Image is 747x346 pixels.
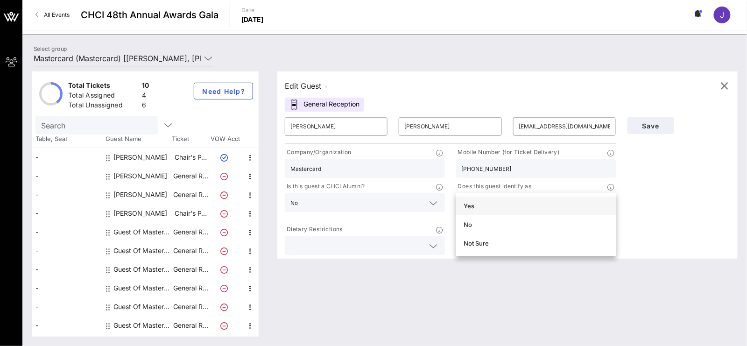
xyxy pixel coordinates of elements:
span: Need Help? [202,87,245,95]
span: VOW Acct [209,134,242,144]
p: Company/Organization [285,148,352,157]
div: - [32,223,102,241]
div: 4 [142,91,149,102]
button: clear icon [417,198,423,208]
input: Last Name* [404,119,496,134]
div: No [464,221,609,228]
p: Chair's P… [172,148,210,167]
div: Guest Of Mastercard [113,279,172,297]
p: Is this guest a CHCI Alumni? [285,182,365,191]
p: Does this guest identify as [DEMOGRAPHIC_DATA]/[DEMOGRAPHIC_DATA]? [456,182,608,200]
span: Save [635,122,667,130]
div: No [285,193,445,212]
p: General R… [172,185,210,204]
a: All Events [30,7,75,22]
div: - [32,185,102,204]
div: Mercedes Garcia [113,204,167,223]
div: General Reception [285,98,364,112]
div: - [32,316,102,335]
span: Ticket [172,134,209,144]
div: 10 [142,81,149,92]
div: - [32,204,102,223]
p: General R… [172,241,210,260]
div: Guest Of Mastercard [113,297,172,316]
p: Date [241,6,264,15]
div: - [32,148,102,167]
p: Dietary Restrictions [285,225,343,234]
div: No [290,200,298,206]
div: Kendra Brown [113,185,167,204]
div: - [32,167,102,185]
p: [DATE] [241,15,264,24]
div: Not Sure [464,240,609,247]
span: Table, Seat [32,134,102,144]
div: Guest Of Mastercard [113,241,172,260]
div: Edit Guest [285,79,328,92]
div: - [32,260,102,279]
div: - [32,297,102,316]
button: Need Help? [194,83,253,99]
p: General R… [172,279,210,297]
span: All Events [44,11,70,18]
div: Total Unassigned [68,100,138,112]
p: General R… [172,260,210,279]
span: Guest Name [102,134,172,144]
span: CHCI 48th Annual Awards Gala [81,8,218,22]
div: Jimmy Chow [113,148,167,167]
p: Chair's P… [172,204,210,223]
div: - [32,241,102,260]
div: Total Tickets [68,81,138,92]
div: Guest Of Mastercard [113,260,172,279]
p: Mobile Number (for Ticket Delivery) [456,148,560,157]
button: Save [627,117,674,134]
div: Jose Garcia [113,167,167,185]
div: Guest Of Mastercard [113,223,172,241]
input: First Name* [290,119,382,134]
p: General R… [172,167,210,185]
label: Select group [34,45,67,52]
p: General R… [172,223,210,241]
div: 6 [142,100,149,112]
div: Guest Of Mastercard [113,316,172,335]
p: General R… [172,316,210,335]
span: J [720,10,725,20]
p: General R… [172,297,210,316]
div: Yes [464,202,609,210]
span: - [325,83,328,90]
div: - [32,279,102,297]
input: Email* [519,119,610,134]
div: Total Assigned [68,91,138,102]
div: J [714,7,731,23]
